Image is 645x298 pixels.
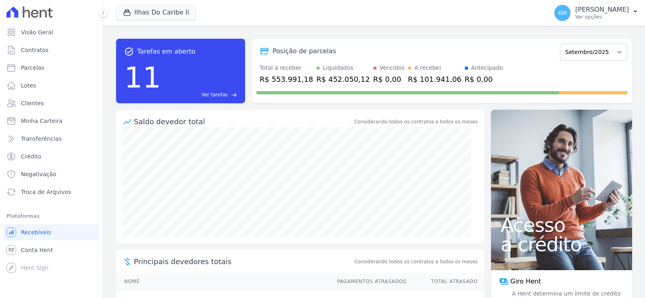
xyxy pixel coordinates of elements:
[21,117,62,125] span: Minha Carteira
[21,28,53,36] span: Visão Geral
[407,273,484,290] th: Total Atrasado
[21,228,51,236] span: Recebíveis
[21,64,44,72] span: Parcelas
[3,166,100,182] a: Negativação
[260,64,313,72] div: Total a receber
[124,47,134,56] span: task_alt
[414,64,442,72] div: A receber
[3,24,100,40] a: Visão Geral
[501,215,622,235] span: Acesso
[260,74,313,85] div: R$ 553.991,18
[3,131,100,147] a: Transferências
[21,152,42,160] span: Crédito
[116,273,329,290] th: Nome
[202,91,228,98] span: Ver tarefas
[323,64,354,72] div: Liquidados
[3,242,100,258] a: Conta Hent
[116,5,196,20] button: Ilhas Do Caribe Ii
[21,188,71,196] span: Troca de Arquivos
[558,10,566,16] span: KM
[380,64,405,72] div: Vencidos
[3,224,100,240] a: Recebíveis
[501,235,622,254] span: a crédito
[21,99,44,107] span: Clientes
[21,81,36,90] span: Lotes
[408,74,462,85] div: R$ 101.941,06
[21,135,62,143] span: Transferências
[3,184,100,200] a: Troca de Arquivos
[575,14,629,20] p: Ver opções
[3,77,100,94] a: Lotes
[3,60,100,76] a: Parcelas
[231,92,237,98] span: east
[329,273,407,290] th: Pagamentos Atrasados
[134,116,353,127] div: Saldo devedor total
[465,74,503,85] div: R$ 0,00
[354,118,478,125] div: Considerando todos os contratos e todos os meses
[510,277,541,286] span: Giro Hent
[354,258,478,265] span: Considerando todos os contratos e todos os meses
[164,91,237,98] a: Ver tarefas east
[3,95,100,111] a: Clientes
[575,6,629,14] p: [PERSON_NAME]
[3,148,100,165] a: Crédito
[21,46,48,54] span: Contratos
[471,64,503,72] div: Antecipado
[124,56,161,98] div: 11
[137,47,196,56] span: Tarefas em aberto
[134,256,353,267] span: Principais devedores totais
[548,2,645,24] button: KM [PERSON_NAME] Ver opções
[21,246,53,254] span: Conta Hent
[316,74,370,85] div: R$ 452.050,12
[373,74,405,85] div: R$ 0,00
[3,113,100,129] a: Minha Carteira
[6,211,96,221] div: Plataformas
[3,42,100,58] a: Contratos
[21,170,56,178] span: Negativação
[273,46,336,56] div: Posição de parcelas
